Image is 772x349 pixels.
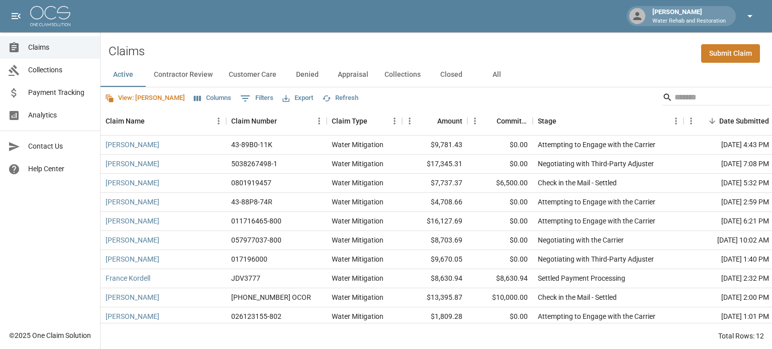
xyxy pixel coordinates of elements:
[231,178,271,188] div: 0801919457
[231,311,281,321] div: 026123155-802
[101,107,226,135] div: Claim Name
[402,212,467,231] div: $16,127.69
[231,197,272,207] div: 43-88P8-74R
[277,114,291,128] button: Sort
[467,231,533,250] div: $0.00
[332,216,383,226] div: Water Mitigation
[226,107,327,135] div: Claim Number
[231,254,267,264] div: 017196000
[101,63,772,87] div: dynamic tabs
[538,216,655,226] div: Attempting to Engage with the Carrier
[467,107,533,135] div: Committed Amount
[191,90,234,106] button: Select columns
[231,273,260,283] div: JDV3777
[238,90,276,106] button: Show filters
[467,193,533,212] div: $0.00
[402,113,417,129] button: Menu
[467,174,533,193] div: $6,500.00
[330,63,376,87] button: Appraisal
[467,269,533,288] div: $8,630.94
[467,250,533,269] div: $0.00
[467,113,482,129] button: Menu
[538,254,654,264] div: Negotiating with Third-Party Adjuster
[538,311,655,321] div: Attempting to Engage with the Carrier
[367,114,381,128] button: Sort
[106,254,159,264] a: [PERSON_NAME]
[332,107,367,135] div: Claim Type
[538,140,655,150] div: Attempting to Engage with the Carrier
[437,107,462,135] div: Amount
[533,107,684,135] div: Stage
[320,90,361,106] button: Refresh
[538,235,624,245] div: Negotiating with the Carrier
[231,235,281,245] div: 057977037-800
[402,136,467,155] div: $9,781.43
[146,63,221,87] button: Contractor Review
[538,273,625,283] div: Settled Payment Processing
[556,114,570,128] button: Sort
[429,63,474,87] button: Closed
[719,107,769,135] div: Date Submitted
[106,159,159,169] a: [PERSON_NAME]
[145,114,159,128] button: Sort
[718,331,764,341] div: Total Rows: 12
[231,159,277,169] div: 5038267498-1
[106,235,159,245] a: [PERSON_NAME]
[402,269,467,288] div: $8,630.94
[701,44,760,63] a: Submit Claim
[684,113,699,129] button: Menu
[652,17,726,26] p: Water Rehab and Restoration
[231,292,311,302] div: 01-008-967942 OCOR
[402,107,467,135] div: Amount
[705,114,719,128] button: Sort
[538,178,617,188] div: Check in the Mail - Settled
[106,216,159,226] a: [PERSON_NAME]
[402,288,467,307] div: $13,395.87
[332,273,383,283] div: Water Mitigation
[332,292,383,302] div: Water Mitigation
[6,6,26,26] button: open drawer
[231,107,277,135] div: Claim Number
[402,231,467,250] div: $8,703.69
[467,212,533,231] div: $0.00
[467,307,533,326] div: $0.00
[467,136,533,155] div: $0.00
[103,90,187,106] button: View: [PERSON_NAME]
[332,159,383,169] div: Water Mitigation
[106,197,159,207] a: [PERSON_NAME]
[387,113,402,129] button: Menu
[30,6,70,26] img: ocs-logo-white-transparent.png
[648,7,730,25] div: [PERSON_NAME]
[211,113,226,129] button: Menu
[28,87,92,98] span: Payment Tracking
[28,42,92,53] span: Claims
[221,63,284,87] button: Customer Care
[538,292,617,302] div: Check in the Mail - Settled
[402,155,467,174] div: $17,345.31
[101,63,146,87] button: Active
[106,292,159,302] a: [PERSON_NAME]
[423,114,437,128] button: Sort
[538,107,556,135] div: Stage
[284,63,330,87] button: Denied
[668,113,684,129] button: Menu
[9,330,91,340] div: © 2025 One Claim Solution
[376,63,429,87] button: Collections
[662,89,770,107] div: Search
[28,141,92,152] span: Contact Us
[402,174,467,193] div: $7,737.37
[280,90,316,106] button: Export
[332,178,383,188] div: Water Mitigation
[332,197,383,207] div: Water Mitigation
[467,155,533,174] div: $0.00
[231,216,281,226] div: 011716465-800
[106,107,145,135] div: Claim Name
[28,110,92,121] span: Analytics
[474,63,519,87] button: All
[482,114,497,128] button: Sort
[538,197,655,207] div: Attempting to Engage with the Carrier
[332,254,383,264] div: Water Mitigation
[312,113,327,129] button: Menu
[332,235,383,245] div: Water Mitigation
[327,107,402,135] div: Claim Type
